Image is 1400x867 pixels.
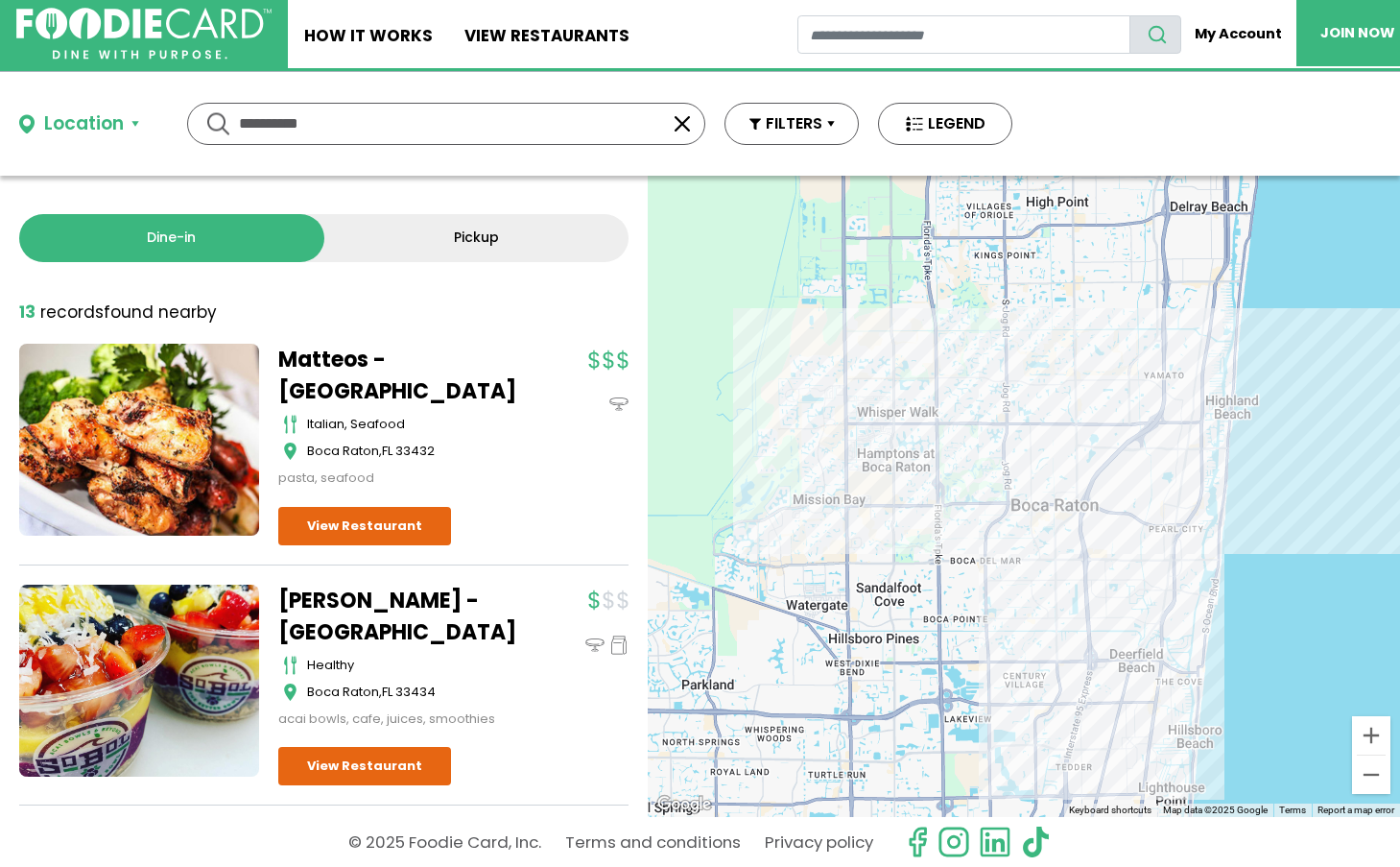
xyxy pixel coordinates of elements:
button: Zoom out [1352,756,1390,794]
span: 33434 [395,683,436,701]
a: My Account [1181,15,1296,53]
span: FL [382,683,392,701]
a: Report a map error [1317,805,1394,815]
button: Keyboard shortcuts [1069,804,1151,817]
a: Pickup [324,214,629,262]
span: Map data ©2025 Google [1163,805,1268,815]
div: found nearby [19,301,217,325]
div: acai bowls, cafe, juices, smoothies [278,710,518,729]
div: Location [44,110,124,138]
button: search [1129,15,1181,54]
button: Zoom in [1352,716,1390,755]
img: Google [653,792,716,817]
img: map_icon.svg [283,683,297,702]
img: dinein_icon.svg [585,636,605,655]
div: healthy [307,656,518,675]
div: pasta, seafood [278,469,518,488]
a: View Restaurant [278,507,451,545]
img: dinein_icon.svg [609,395,629,414]
input: restaurant search [797,15,1130,54]
img: cutlery_icon.svg [283,656,297,675]
a: Privacy policy [765,826,873,859]
button: LEGEND [878,103,1012,145]
button: FILTERS [724,103,859,145]
a: Matteos - [GEOGRAPHIC_DATA] [278,344,518,407]
a: Terms [1279,805,1306,815]
div: , [307,442,518,461]
a: Terms and conditions [565,826,741,859]
span: Boca Raton [307,683,379,701]
a: View Restaurant [278,747,451,785]
a: Dine-in [19,214,324,262]
div: italian, seafood [307,415,518,434]
button: Location [19,110,139,138]
span: 33432 [395,442,435,460]
img: FoodieCard; Eat, Drink, Save, Donate [16,8,272,60]
img: tiktok.svg [1020,826,1053,858]
span: records [40,301,104,324]
strong: 13 [19,301,36,324]
img: map_icon.svg [283,442,297,461]
a: [PERSON_NAME] - [GEOGRAPHIC_DATA] [278,585,518,648]
span: FL [382,442,392,460]
img: pickup_icon.svg [609,636,629,655]
div: , [307,683,518,702]
img: cutlery_icon.svg [283,415,297,434]
img: linkedin.svg [979,826,1011,858]
svg: check us out on facebook [901,826,934,858]
p: © 2025 Foodie Card, Inc. [348,826,541,859]
span: Boca Raton [307,442,379,460]
a: Open this area in Google Maps (opens a new window) [653,792,716,817]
